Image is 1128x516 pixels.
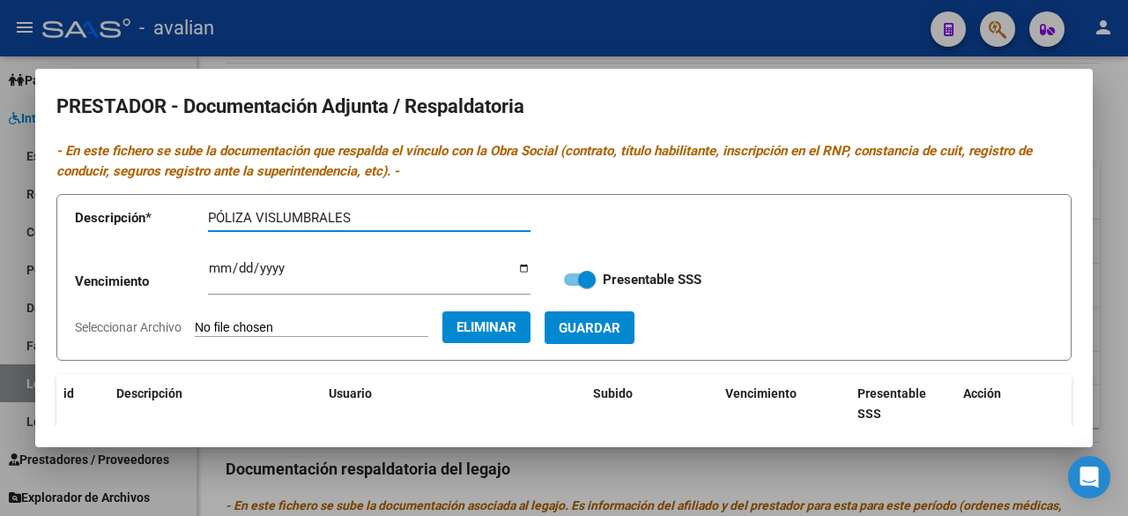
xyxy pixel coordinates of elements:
[63,386,74,400] span: id
[718,375,850,433] datatable-header-cell: Vencimiento
[456,319,516,335] span: Eliminar
[850,375,956,433] datatable-header-cell: Presentable SSS
[329,386,372,400] span: Usuario
[725,386,797,400] span: Vencimiento
[75,320,182,334] span: Seleccionar Archivo
[442,311,531,343] button: Eliminar
[75,208,208,228] p: Descripción
[56,143,1032,179] i: - En este fichero se sube la documentación que respalda el vínculo con la Obra Social (contrato, ...
[545,311,634,344] button: Guardar
[1068,456,1110,498] div: Open Intercom Messenger
[75,272,208,292] p: Vencimiento
[963,386,1001,400] span: Acción
[956,375,1044,433] datatable-header-cell: Acción
[56,375,109,433] datatable-header-cell: id
[56,90,1072,123] h2: PRESTADOR - Documentación Adjunta / Respaldatoria
[322,375,586,433] datatable-header-cell: Usuario
[593,386,633,400] span: Subido
[109,375,322,433] datatable-header-cell: Descripción
[603,272,701,288] strong: Presentable SSS
[857,386,926,421] span: Presentable SSS
[559,320,620,336] span: Guardar
[116,386,182,400] span: Descripción
[586,375,718,433] datatable-header-cell: Subido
